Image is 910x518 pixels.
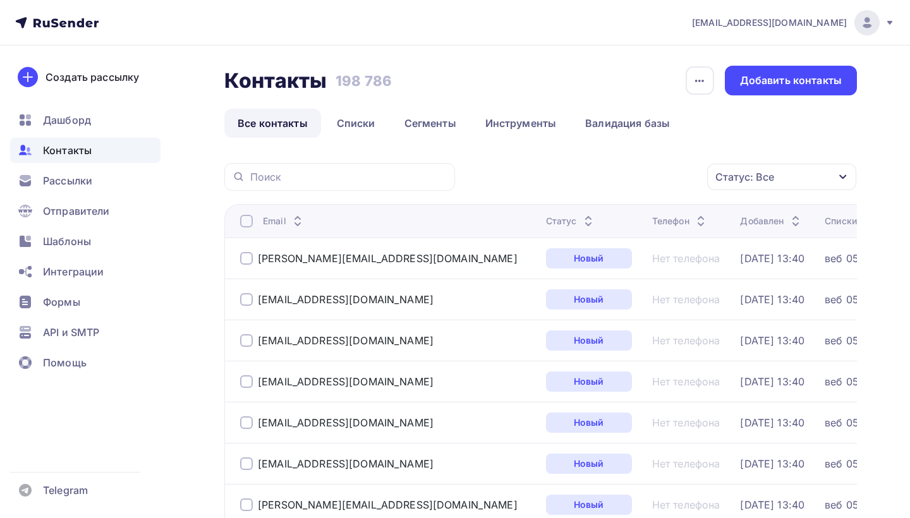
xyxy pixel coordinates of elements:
a: Нет телефона [652,498,720,511]
a: Рассылки [10,168,161,193]
a: [DATE] 13:40 [740,498,804,511]
span: Формы [43,294,80,310]
h3: 198 786 [336,72,392,90]
div: Статус [546,215,596,227]
a: Нет телефона [652,375,720,388]
a: Новый [546,495,632,515]
span: Рассылки [43,173,92,188]
a: [EMAIL_ADDRESS][DOMAIN_NAME] [258,334,434,347]
a: Сегменты [391,109,470,138]
span: Дашборд [43,112,91,128]
a: Новый [546,248,632,268]
h2: Контакты [224,68,327,93]
a: [DATE] 13:40 [740,457,804,470]
a: веб 05 19 [825,252,873,265]
a: [DATE] 13:40 [740,293,804,306]
span: Контакты [43,143,92,158]
a: [EMAIL_ADDRESS][DOMAIN_NAME] [258,457,434,470]
a: Инструменты [472,109,570,138]
a: Нет телефона [652,457,720,470]
div: Email [263,215,305,227]
div: Списки [825,215,857,227]
span: Отправители [43,203,110,219]
a: Новый [546,454,632,474]
a: [DATE] 13:40 [740,375,804,388]
span: Telegram [43,483,88,498]
a: [PERSON_NAME][EMAIL_ADDRESS][DOMAIN_NAME] [258,252,518,265]
a: Списки [324,109,389,138]
a: Дашборд [10,107,161,133]
div: [DATE] 13:40 [740,416,804,429]
a: веб 05 19 [825,293,873,306]
a: Новый [546,371,632,392]
a: Валидация базы [572,109,683,138]
a: [EMAIL_ADDRESS][DOMAIN_NAME] [258,375,434,388]
button: Статус: Все [707,163,857,191]
a: Нет телефона [652,252,720,265]
a: Нет телефона [652,293,720,306]
a: [PERSON_NAME][EMAIL_ADDRESS][DOMAIN_NAME] [258,498,518,511]
div: Создать рассылку [45,69,139,85]
span: [EMAIL_ADDRESS][DOMAIN_NAME] [692,16,847,29]
a: [DATE] 13:40 [740,334,804,347]
span: Помощь [43,355,87,370]
span: API и SMTP [43,325,99,340]
div: Телефон [652,215,708,227]
a: Контакты [10,138,161,163]
a: веб 05 19 [825,457,873,470]
div: Добавить контакты [740,73,842,88]
span: Интеграции [43,264,104,279]
a: Новый [546,330,632,351]
a: Новый [546,413,632,433]
a: [EMAIL_ADDRESS][DOMAIN_NAME] [692,10,895,35]
a: Все контакты [224,109,321,138]
a: [EMAIL_ADDRESS][DOMAIN_NAME] [258,293,434,306]
a: Нет телефона [652,416,720,429]
a: [EMAIL_ADDRESS][DOMAIN_NAME] [258,416,434,429]
a: веб 05 19 [825,498,873,511]
a: Нет телефона [652,334,720,347]
a: Новый [546,289,632,310]
a: веб 05 19 [825,334,873,347]
a: веб 05 19 [825,416,873,429]
div: Статус: Все [715,169,774,184]
a: [DATE] 13:40 [740,252,804,265]
a: Отправители [10,198,161,224]
div: Добавлен [740,215,803,227]
a: Формы [10,289,161,315]
a: веб 05 19 [825,375,873,388]
a: Шаблоны [10,229,161,254]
